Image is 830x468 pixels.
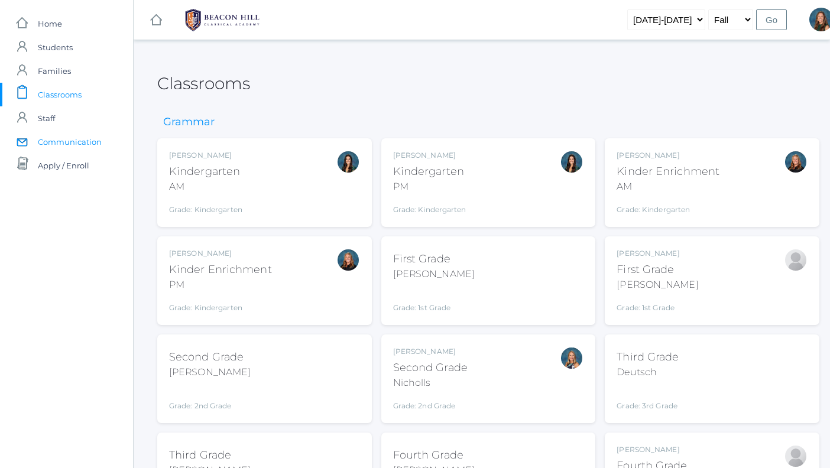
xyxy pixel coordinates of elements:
[38,106,55,130] span: Staff
[38,154,89,177] span: Apply / Enroll
[393,447,475,463] div: Fourth Grade
[393,376,468,390] div: Nicholls
[784,444,808,468] div: Lydia Chaffin
[617,199,719,215] div: Grade: Kindergarten
[38,12,62,35] span: Home
[617,297,698,313] div: Grade: 1st Grade
[169,150,242,161] div: [PERSON_NAME]
[38,59,71,83] span: Families
[38,130,102,154] span: Communication
[157,116,221,128] h3: Grammar
[784,248,808,272] div: Jaimie Watson
[784,150,808,174] div: Nicole Dean
[617,262,698,278] div: First Grade
[38,83,82,106] span: Classrooms
[393,180,466,194] div: PM
[756,9,787,30] input: Go
[617,164,719,180] div: Kinder Enrichment
[617,444,698,455] div: [PERSON_NAME]
[169,384,251,411] div: Grade: 2nd Grade
[169,297,272,313] div: Grade: Kindergarten
[617,150,719,161] div: [PERSON_NAME]
[393,267,475,281] div: [PERSON_NAME]
[169,365,251,379] div: [PERSON_NAME]
[336,150,360,174] div: Jordyn Dewey
[617,180,719,194] div: AM
[169,180,242,194] div: AM
[560,150,583,174] div: Jordyn Dewey
[169,447,251,463] div: Third Grade
[393,164,466,180] div: Kindergarten
[178,5,267,35] img: BHCALogos-05-308ed15e86a5a0abce9b8dd61676a3503ac9727e845dece92d48e8588c001991.png
[169,248,272,259] div: [PERSON_NAME]
[393,346,468,357] div: [PERSON_NAME]
[169,199,242,215] div: Grade: Kindergarten
[169,262,272,278] div: Kinder Enrichment
[169,349,251,365] div: Second Grade
[617,278,698,292] div: [PERSON_NAME]
[393,286,475,313] div: Grade: 1st Grade
[157,74,250,93] h2: Classrooms
[393,395,468,411] div: Grade: 2nd Grade
[336,248,360,272] div: Nicole Dean
[38,35,73,59] span: Students
[393,251,475,267] div: First Grade
[560,346,583,370] div: Courtney Nicholls
[617,248,698,259] div: [PERSON_NAME]
[617,349,679,365] div: Third Grade
[617,384,679,411] div: Grade: 3rd Grade
[169,164,242,180] div: Kindergarten
[393,199,466,215] div: Grade: Kindergarten
[169,278,272,292] div: PM
[617,365,679,379] div: Deutsch
[393,360,468,376] div: Second Grade
[393,150,466,161] div: [PERSON_NAME]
